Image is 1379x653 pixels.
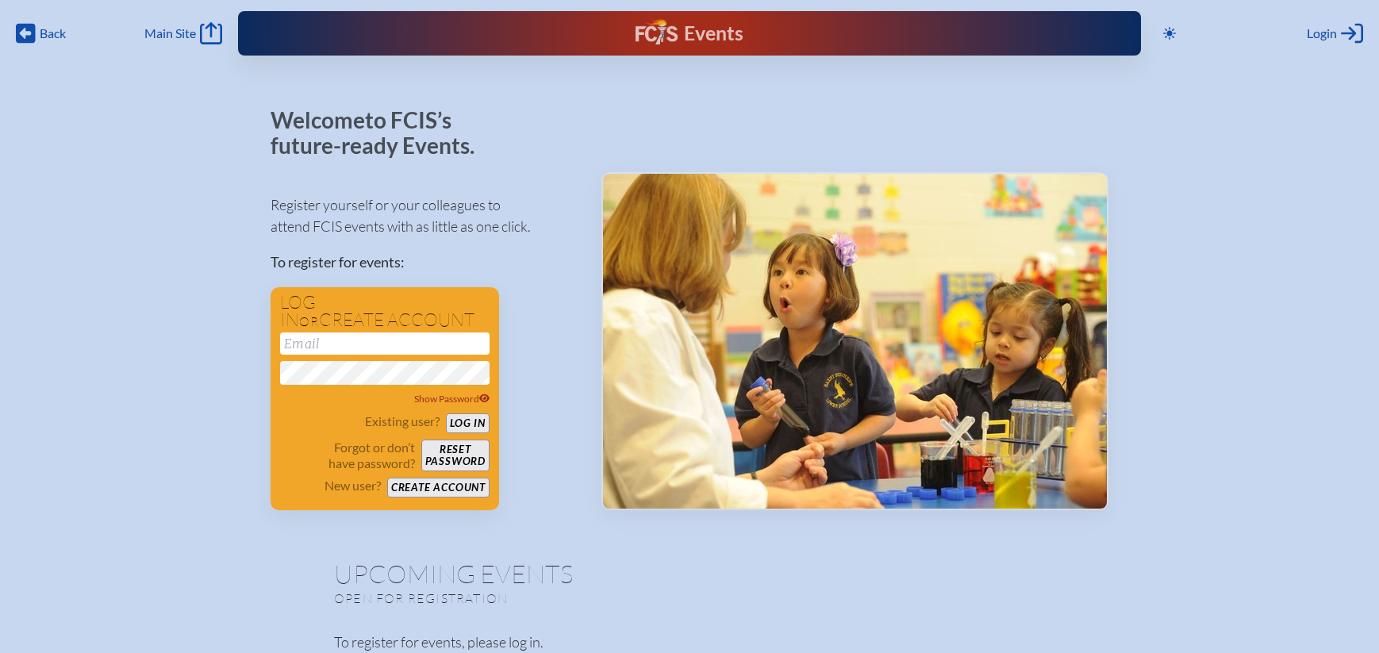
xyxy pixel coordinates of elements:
span: or [299,313,319,329]
img: Events [603,174,1107,509]
span: Login [1307,25,1337,41]
button: Resetpassword [421,440,490,471]
h1: Log in create account [280,294,490,329]
p: Open for registration [334,590,753,606]
h1: Upcoming Events [334,561,1045,586]
span: Show Password [414,393,490,405]
p: Register yourself or your colleagues to attend FCIS events with as little as one click. [271,194,576,237]
div: FCIS Events — Future ready [490,19,890,48]
p: New user? [325,478,381,494]
input: Email [280,332,490,355]
p: Welcome to FCIS’s future-ready Events. [271,108,493,158]
p: Existing user? [365,413,440,429]
span: Back [40,25,66,41]
p: To register for events: [271,252,576,273]
p: Forgot or don’t have password? [280,440,415,471]
p: To register for events, please log in. [334,632,1045,653]
button: Log in [446,413,490,433]
button: Create account [387,478,490,497]
a: Main Site [144,22,222,44]
span: Main Site [144,25,196,41]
